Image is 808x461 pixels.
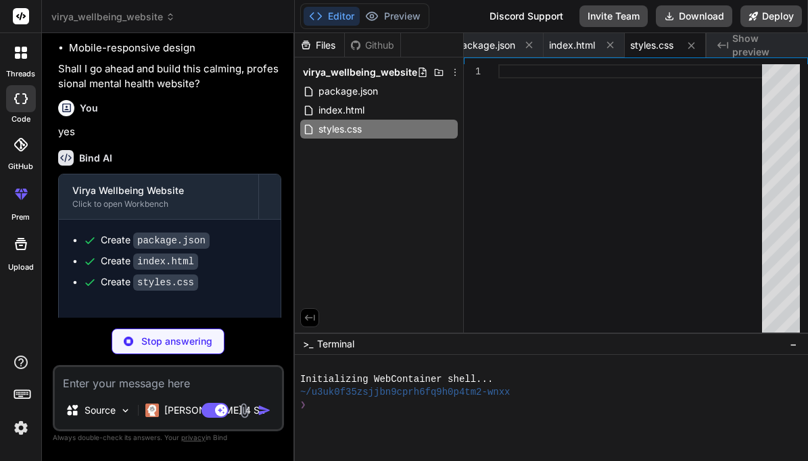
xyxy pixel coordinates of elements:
button: Preview [360,7,426,26]
div: Github [345,39,400,52]
code: package.json [133,233,210,249]
button: Editor [304,7,360,26]
span: virya_wellbeing_website [303,66,417,79]
label: GitHub [8,161,33,172]
p: yes [58,124,281,140]
li: Mobile-responsive design [69,41,281,56]
img: Pick Models [120,405,131,416]
button: Invite Team [579,5,648,27]
label: threads [6,68,35,80]
code: styles.css [133,274,198,291]
div: Click to open Workbench [72,199,245,210]
div: Create [101,233,210,247]
span: privacy [181,433,206,441]
label: prem [11,212,30,223]
span: − [790,337,797,351]
div: Virya Wellbeing Website [72,184,245,197]
span: styles.css [630,39,673,52]
span: >_ [303,337,313,351]
div: Files [295,39,344,52]
span: index.html [317,102,366,118]
p: Always double-check its answers. Your in Bind [53,431,284,444]
span: virya_wellbeing_website [51,10,175,24]
h6: Bind AI [79,151,112,165]
p: [PERSON_NAME] 4 S.. [164,404,265,417]
span: ~/u3uk0f35zsjjbn9cprh6fq9h0p4tm2-wnxx [300,386,510,399]
img: settings [9,416,32,439]
label: Upload [8,262,34,273]
button: Deploy [740,5,802,27]
span: ❯ [300,399,306,412]
img: Claude 4 Sonnet [145,404,159,417]
div: Discord Support [481,5,571,27]
div: Create [101,275,198,289]
button: Download [656,5,732,27]
span: styles.css [317,121,363,137]
h6: You [80,101,98,115]
span: Initializing WebContainer shell... [300,373,493,386]
div: 1 [464,64,481,78]
p: Source [85,404,116,417]
img: icon [258,404,271,417]
label: code [11,114,30,125]
span: package.json [456,39,515,52]
p: Shall I go ahead and build this calming, professional mental health website? [58,62,281,92]
button: Virya Wellbeing WebsiteClick to open Workbench [59,174,258,219]
span: index.html [549,39,595,52]
p: Stop answering [141,335,212,348]
div: Create [101,254,198,268]
span: package.json [317,83,379,99]
img: attachment [237,403,252,418]
code: index.html [133,253,198,270]
span: Show preview [732,32,797,59]
span: Terminal [317,337,354,351]
button: − [787,333,800,355]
